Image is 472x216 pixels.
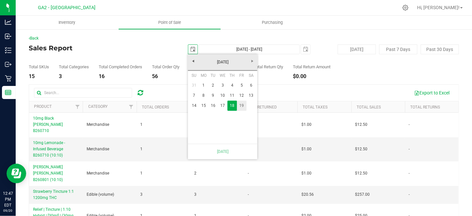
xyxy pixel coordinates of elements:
th: Tuesday [209,71,218,80]
inline-svg: Analytics [5,19,11,25]
span: $12.50 [355,122,368,128]
th: Monday [199,71,208,80]
span: $12.50 [355,170,368,176]
span: $1.00 [301,170,312,176]
a: 18 [228,101,237,111]
a: 16 [209,101,218,111]
p: 12:47 PM EDT [3,191,13,208]
div: Total Categories [59,65,89,69]
iframe: Resource center [7,164,26,183]
a: Back [29,36,39,41]
button: Past 7 Days [379,44,417,54]
a: Filter [126,101,136,112]
a: 11 [228,91,237,101]
span: Merchandise [87,170,109,176]
a: 12 [237,91,246,101]
th: Thursday [228,71,237,80]
span: - [409,122,410,128]
span: 3 [141,191,143,198]
th: Friday [237,71,246,80]
span: $257.00 [355,191,370,198]
button: Past 30 Days [421,44,459,54]
span: Inventory [50,20,84,25]
span: Merchandise [87,146,109,152]
a: Total Returns [410,105,440,109]
a: [DATE] [188,57,258,67]
span: 3 [194,191,196,198]
div: 3 [59,74,89,79]
a: 31 [189,80,199,91]
th: Wednesday [218,71,228,80]
div: Total Completed Orders [99,65,142,69]
span: 1 [141,122,143,128]
inline-svg: Reports [5,89,11,96]
a: 19 [237,101,246,111]
td: Current focused date is Thursday, September 18, 2025 [228,101,237,111]
span: - [248,191,249,198]
span: - [409,146,410,152]
div: Total Return Amount [293,65,330,69]
span: GA2 - [GEOGRAPHIC_DATA] [38,5,95,10]
a: 3 [218,80,228,91]
a: Total Orders [142,105,169,109]
span: Point of Sale [149,20,190,25]
a: Purchasing [221,16,324,29]
a: Total Taxes [303,105,328,109]
span: - [409,191,410,198]
span: 1 [141,146,143,152]
inline-svg: Inventory [5,47,11,54]
span: Hi, [PERSON_NAME]! [417,5,460,10]
span: - [248,170,249,176]
div: Total SKUs [29,65,49,69]
span: 1 [141,170,143,176]
a: Filter [72,101,83,112]
a: Total Sales [357,105,381,109]
a: Previous [188,56,198,66]
a: Product [34,104,52,109]
inline-svg: Inbound [5,33,11,40]
p: 09/20 [3,208,13,213]
inline-svg: Outbound [5,61,11,68]
a: 7 [189,91,199,101]
span: select [301,45,310,54]
div: Total Return Qty [254,65,283,69]
a: 10 [218,91,228,101]
th: Sunday [189,71,199,80]
div: 16 [99,74,142,79]
span: 10mg Black [PERSON_NAME] B260710 [33,116,63,133]
a: 13 [246,91,256,101]
div: $0.00 [293,74,330,79]
a: 2 [209,80,218,91]
span: select [188,45,197,54]
span: $1.00 [301,122,312,128]
a: 1 [199,80,208,91]
a: Category [88,104,108,109]
span: $1.00 [301,146,312,152]
span: - [409,170,410,176]
input: Search... [34,88,132,98]
div: Total Order Qty [152,65,179,69]
div: Manage settings [401,5,410,11]
span: Purchasing [253,20,292,25]
button: Export to Excel [410,87,454,98]
span: [PERSON_NAME] [PERSON_NAME] B260801 (10:10) [33,165,63,182]
a: 17 [218,101,228,111]
span: $20.56 [301,191,314,198]
a: 6 [246,80,256,91]
a: Point of Sale [118,16,221,29]
a: Qty Returned [249,105,277,109]
span: 2 [194,170,196,176]
span: Strawberry Tincture 1:1 1200mg THC [33,189,74,200]
div: 0 [254,74,283,79]
div: 56 [152,74,179,79]
h4: Sales Report [29,44,172,52]
a: 14 [189,101,199,111]
button: [DATE] [338,44,376,54]
span: 10mg Lemonade - Infused Beverage B260710 (10:10) [33,141,65,158]
span: Edible (volume) [87,191,114,198]
th: Saturday [246,71,256,80]
a: 5 [237,80,246,91]
a: 9 [209,91,218,101]
a: 4 [228,80,237,91]
span: Merchandise [87,122,109,128]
